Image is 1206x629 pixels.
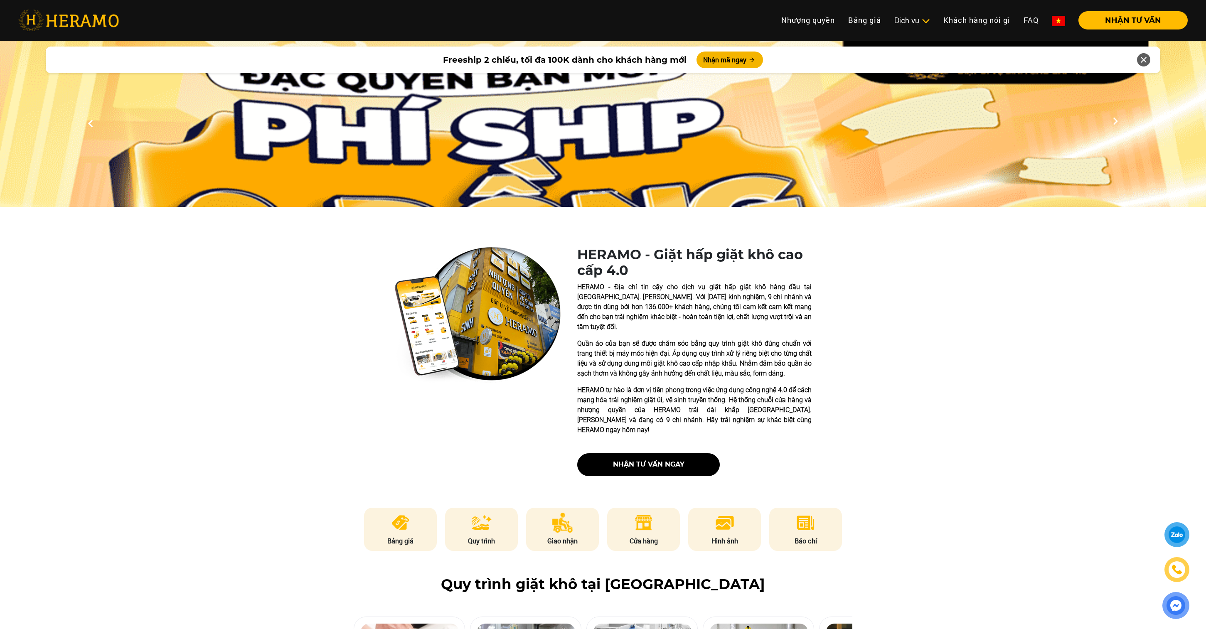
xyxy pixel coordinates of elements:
[526,536,599,546] p: Giao nhận
[894,15,930,26] div: Dịch vụ
[472,513,492,533] img: process.png
[364,536,437,546] p: Bảng giá
[577,247,812,279] h1: HERAMO - Giặt hấp giặt khô cao cấp 4.0
[577,339,812,378] p: Quần áo của bạn sẽ được chăm sóc bằng quy trình giặt khô đúng chuẩn với trang thiết bị máy móc hi...
[394,247,561,383] img: heramo-quality-banner
[552,513,573,533] img: delivery.png
[586,190,595,199] button: 1
[1072,17,1188,24] a: NHẬN TƯ VẤN
[795,513,816,533] img: news.png
[599,190,607,199] button: 2
[607,536,680,546] p: Cửa hàng
[577,385,812,435] p: HERAMO tự hào là đơn vị tiên phong trong việc ứng dụng công nghệ 4.0 để cách mạng hóa trải nghiệm...
[611,190,620,199] button: 3
[18,10,119,31] img: heramo-logo.png
[390,513,411,533] img: pricing.png
[842,11,888,29] a: Bảng giá
[769,536,842,546] p: Báo chí
[1052,16,1065,26] img: vn-flag.png
[445,536,518,546] p: Quy trình
[633,513,654,533] img: store.png
[688,536,761,546] p: Hình ảnh
[937,11,1017,29] a: Khách hàng nói gì
[697,52,763,68] button: Nhận mã ngay
[577,282,812,332] p: HERAMO - Địa chỉ tin cậy cho dịch vụ giặt hấp giặt khô hàng đầu tại [GEOGRAPHIC_DATA]. [PERSON_NA...
[715,513,735,533] img: image.png
[577,453,720,476] button: nhận tư vấn ngay
[1017,11,1045,29] a: FAQ
[921,17,930,25] img: subToggleIcon
[443,54,687,66] span: Freeship 2 chiều, tối đa 100K dành cho khách hàng mới
[775,11,842,29] a: Nhượng quyền
[1172,565,1182,574] img: phone-icon
[1078,11,1188,29] button: NHẬN TƯ VẤN
[1166,558,1188,581] a: phone-icon
[18,576,1188,593] h2: Quy trình giặt khô tại [GEOGRAPHIC_DATA]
